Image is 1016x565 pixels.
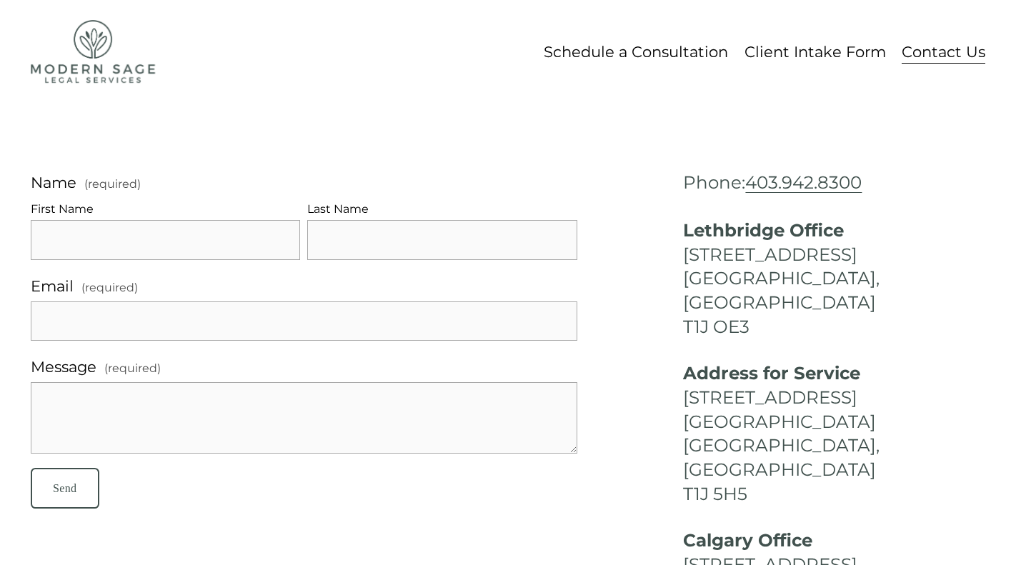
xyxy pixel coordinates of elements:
[307,200,577,220] div: Last Name
[683,361,985,506] h4: [STREET_ADDRESS] [GEOGRAPHIC_DATA] [GEOGRAPHIC_DATA], [GEOGRAPHIC_DATA] T1J 5H5
[544,38,728,65] a: Schedule a Consultation
[902,38,985,65] a: Contact Us
[683,529,812,551] strong: Calgary Office
[104,359,161,378] span: (required)
[31,468,99,509] button: SendSend
[31,171,76,195] span: Name
[683,219,844,241] strong: Lethbridge Office
[53,482,76,494] span: Send
[31,274,74,299] span: Email
[683,362,860,384] strong: Address for Service
[745,171,862,193] a: 403.942.8300
[84,179,141,190] span: (required)
[683,171,985,339] h4: Phone: [STREET_ADDRESS] [GEOGRAPHIC_DATA], [GEOGRAPHIC_DATA] T1J OE3
[31,20,156,83] img: Modern Sage Legal Services
[744,38,886,65] a: Client Intake Form
[81,279,138,297] span: (required)
[31,355,96,379] span: Message
[31,200,301,220] div: First Name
